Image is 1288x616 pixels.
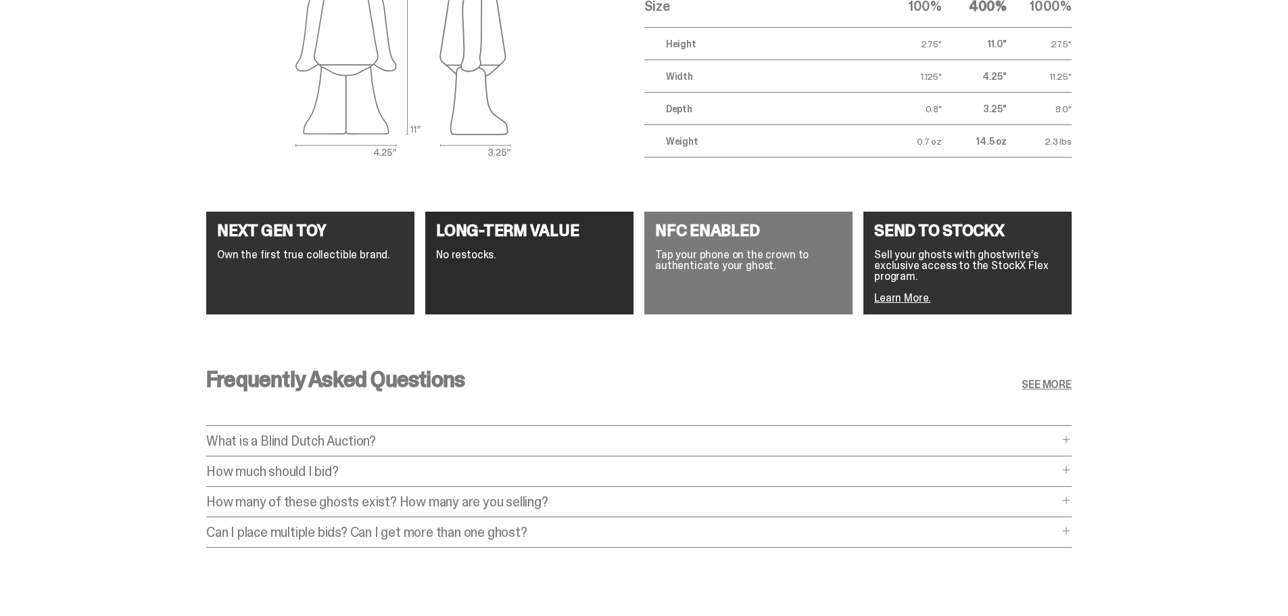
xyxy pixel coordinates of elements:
td: Depth [644,93,877,125]
td: 11.0" [942,28,1007,60]
td: 11.25" [1007,60,1072,93]
td: 4.25" [942,60,1007,93]
p: Tap your phone on the crown to authenticate your ghost. [655,250,842,271]
td: 2.75" [877,28,942,60]
td: 3.25" [942,93,1007,125]
h4: NEXT GEN TOY [217,222,404,239]
p: Can I place multiple bids? Can I get more than one ghost? [206,525,1058,539]
a: SEE MORE [1022,379,1072,390]
td: 0.7 oz [877,125,942,158]
td: Weight [644,125,877,158]
td: 0.8" [877,93,942,125]
p: Own the first true collectible brand. [217,250,404,260]
h4: SEND TO STOCKX [874,222,1061,239]
td: 27.5" [1007,28,1072,60]
td: 8.0" [1007,93,1072,125]
h4: LONG-TERM VALUE [436,222,623,239]
a: Learn More. [874,291,930,305]
h4: NFC ENABLED [655,222,842,239]
td: Width [644,60,877,93]
td: 2.3 lbs [1007,125,1072,158]
p: Sell your ghosts with ghostwrite’s exclusive access to the StockX Flex program. [874,250,1061,282]
td: Height [644,28,877,60]
td: 1.125" [877,60,942,93]
p: No restocks. [436,250,623,260]
p: How many of these ghosts exist? How many are you selling? [206,495,1058,508]
h3: Frequently Asked Questions [206,369,464,390]
td: 14.5 oz [942,125,1007,158]
p: How much should I bid? [206,465,1058,478]
p: What is a Blind Dutch Auction? [206,434,1058,448]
